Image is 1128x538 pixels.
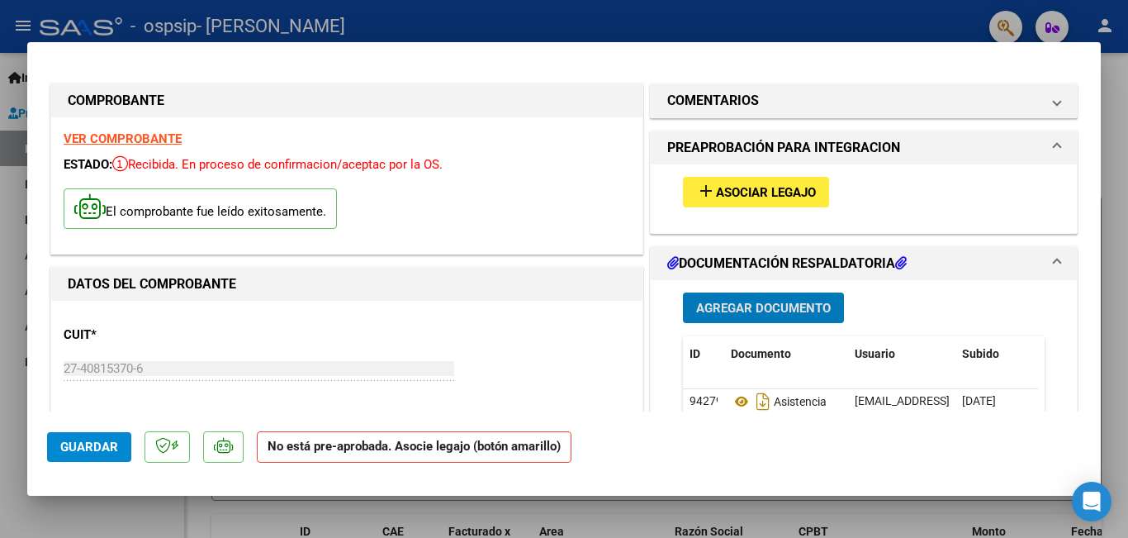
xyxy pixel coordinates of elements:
[651,84,1077,117] mat-expansion-panel-header: COMENTARIOS
[690,394,723,407] span: 94279
[855,347,895,360] span: Usuario
[683,336,724,372] datatable-header-cell: ID
[696,301,831,316] span: Agregar Documento
[64,411,189,426] span: ANALISIS PRESTADOR
[68,276,236,292] strong: DATOS DEL COMPROBANTE
[731,347,791,360] span: Documento
[257,431,571,464] strong: No está pre-aprobada. Asocie legajo (botón amarillo)
[731,395,827,408] span: Asistencia
[716,185,816,200] span: Asociar Legajo
[724,336,848,372] datatable-header-cell: Documento
[752,388,774,415] i: Descargar documento
[651,164,1077,233] div: PREAPROBACIÓN PARA INTEGRACION
[64,326,234,345] p: CUIT
[64,157,112,172] span: ESTADO:
[667,254,907,274] h1: DOCUMENTACIÓN RESPALDATORIA
[683,177,829,207] button: Asociar Legajo
[651,131,1077,164] mat-expansion-panel-header: PREAPROBACIÓN PARA INTEGRACION
[64,188,337,229] p: El comprobante fue leído exitosamente.
[962,347,999,360] span: Subido
[64,131,182,146] a: VER COMPROBANTE
[47,432,131,462] button: Guardar
[112,157,443,172] span: Recibida. En proceso de confirmacion/aceptac por la OS.
[683,293,844,323] button: Agregar Documento
[651,247,1077,280] mat-expansion-panel-header: DOCUMENTACIÓN RESPALDATORIA
[962,394,996,407] span: [DATE]
[60,440,118,455] span: Guardar
[667,138,900,158] h1: PREAPROBACIÓN PARA INTEGRACION
[690,347,700,360] span: ID
[667,91,759,111] h1: COMENTARIOS
[68,93,164,108] strong: COMPROBANTE
[696,181,716,201] mat-icon: add
[955,336,1038,372] datatable-header-cell: Subido
[1072,482,1111,521] div: Open Intercom Messenger
[848,336,955,372] datatable-header-cell: Usuario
